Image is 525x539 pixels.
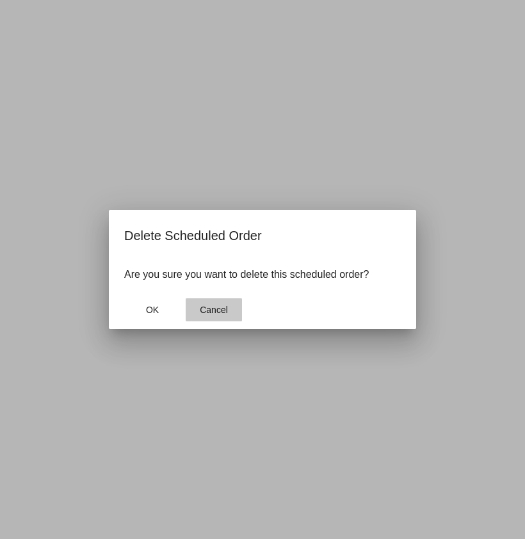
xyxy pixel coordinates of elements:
[200,305,228,315] span: Cancel
[124,225,401,246] h2: Delete Scheduled Order
[146,305,159,315] span: OK
[124,269,401,280] p: Are you sure you want to delete this scheduled order?
[124,298,181,321] button: Close dialog
[186,298,242,321] button: Close dialog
